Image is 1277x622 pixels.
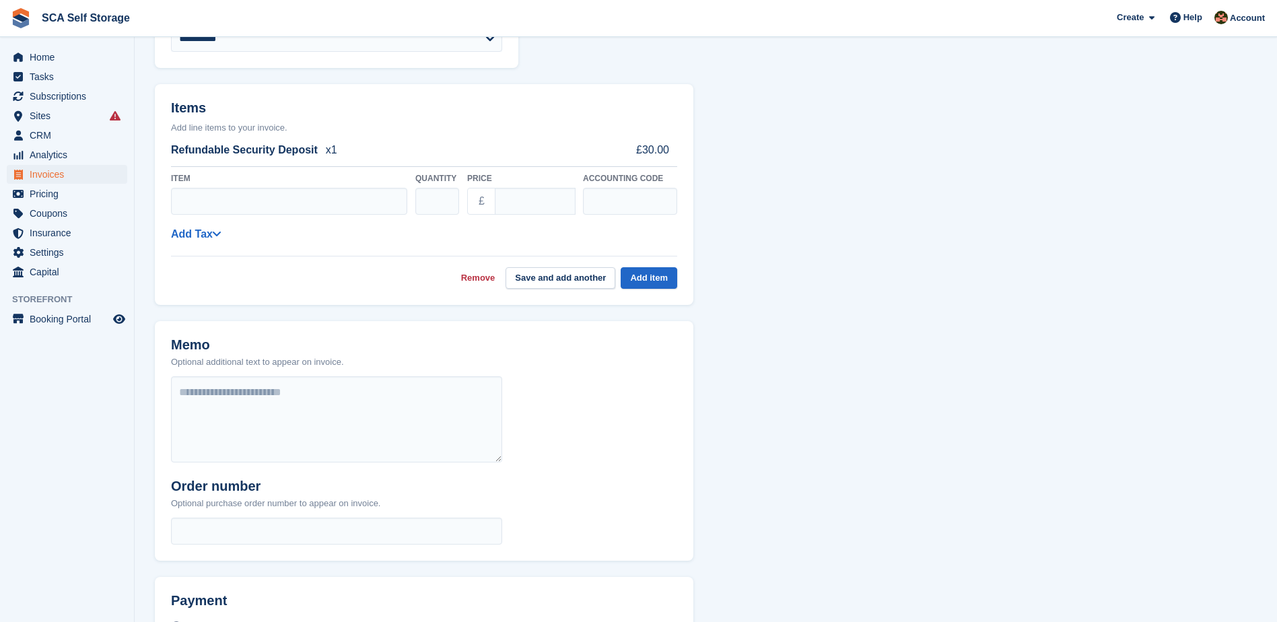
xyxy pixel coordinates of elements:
[7,243,127,262] a: menu
[7,204,127,223] a: menu
[11,8,31,28] img: stora-icon-8386f47178a22dfd0bd8f6a31ec36ba5ce8667c1dd55bd0f319d3a0aa187defe.svg
[7,48,127,67] a: menu
[618,142,669,158] span: £30.00
[30,87,110,106] span: Subscriptions
[1183,11,1202,24] span: Help
[30,263,110,281] span: Capital
[7,310,127,329] a: menu
[1214,11,1228,24] img: Sarah Race
[30,243,110,262] span: Settings
[30,67,110,86] span: Tasks
[7,263,127,281] a: menu
[171,228,221,240] a: Add Tax
[30,106,110,125] span: Sites
[171,121,677,135] p: Add line items to your invoice.
[506,267,615,289] button: Save and add another
[7,87,127,106] a: menu
[171,355,344,369] p: Optional additional text to appear on invoice.
[415,172,459,184] label: Quantity
[30,310,110,329] span: Booking Portal
[30,184,110,203] span: Pricing
[7,145,127,164] a: menu
[30,223,110,242] span: Insurance
[461,271,495,285] a: Remove
[12,293,134,306] span: Storefront
[171,172,407,184] label: Item
[30,204,110,223] span: Coupons
[30,126,110,145] span: CRM
[36,7,135,29] a: SCA Self Storage
[467,172,575,184] label: Price
[171,337,344,353] h2: Memo
[30,165,110,184] span: Invoices
[30,48,110,67] span: Home
[1117,11,1144,24] span: Create
[171,479,380,494] h2: Order number
[7,223,127,242] a: menu
[171,142,318,158] span: Refundable Security Deposit
[171,100,677,118] h2: Items
[7,126,127,145] a: menu
[110,110,120,121] i: Smart entry sync failures have occurred
[7,165,127,184] a: menu
[1230,11,1265,25] span: Account
[7,184,127,203] a: menu
[171,593,502,619] h2: Payment
[171,497,380,510] p: Optional purchase order number to appear on invoice.
[7,67,127,86] a: menu
[326,142,337,158] span: x1
[583,172,677,184] label: Accounting code
[111,311,127,327] a: Preview store
[7,106,127,125] a: menu
[621,267,677,289] button: Add item
[30,145,110,164] span: Analytics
